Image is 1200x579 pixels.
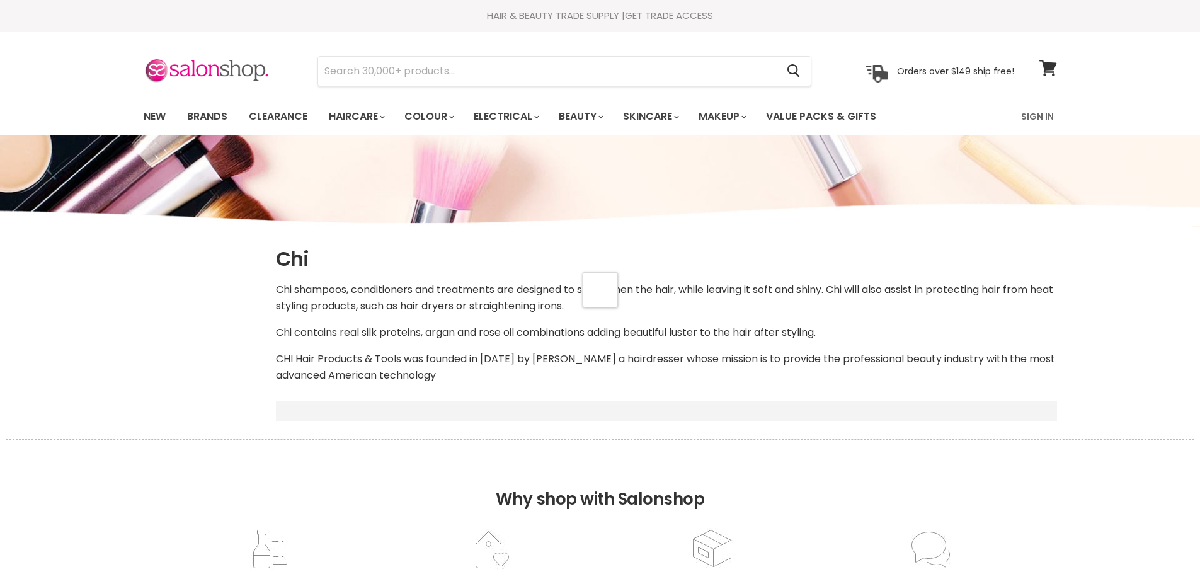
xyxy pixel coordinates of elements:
a: Clearance [239,103,317,130]
form: Product [317,56,811,86]
button: Search [777,57,811,86]
nav: Main [128,98,1073,135]
a: GET TRADE ACCESS [625,9,713,22]
a: Value Packs & Gifts [757,103,886,130]
div: HAIR & BEAUTY TRADE SUPPLY | [128,9,1073,22]
a: Sign In [1014,103,1061,130]
a: Electrical [464,103,547,130]
h2: Why shop with Salonshop [6,439,1194,528]
a: Skincare [614,103,687,130]
a: Brands [178,103,237,130]
h1: Chi [276,246,1057,272]
p: Orders over $149 ship free! [897,65,1014,76]
input: Search [318,57,777,86]
ul: Main menu [134,98,950,135]
a: Haircare [319,103,392,130]
span: Chi contains real silk proteins, argan and rose oil combinations adding beautiful luster to the h... [276,325,816,340]
a: Makeup [689,103,754,130]
span: Chi shampoos, conditioners and treatments are designed to strengthen the hair, while leaving it s... [276,282,1053,313]
span: CHI Hair Products & Tools was founded in [DATE] by [PERSON_NAME] a hairdresser whose mission is t... [276,352,1055,382]
a: Colour [395,103,462,130]
a: Beauty [549,103,611,130]
a: New [134,103,175,130]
